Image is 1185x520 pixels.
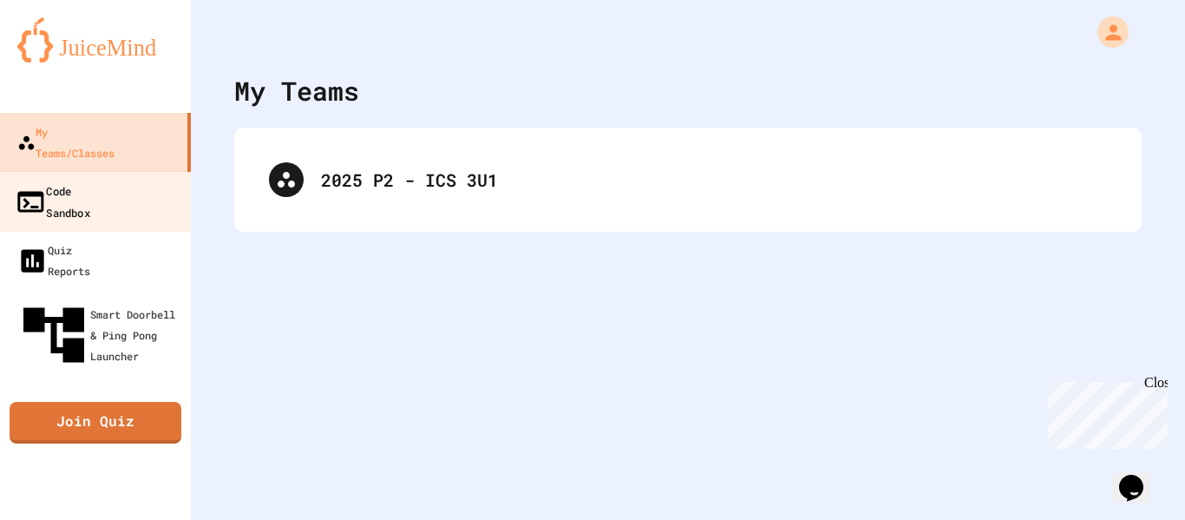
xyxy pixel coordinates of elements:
div: Quiz Reports [17,240,90,281]
div: 2025 P2 - ICS 3U1 [252,145,1124,214]
iframe: chat widget [1041,375,1168,449]
div: Smart Doorbell & Ping Pong Launcher [17,299,184,372]
a: Join Quiz [10,402,181,444]
div: 2025 P2 - ICS 3U1 [321,167,1107,193]
div: My Teams [234,71,359,110]
div: Chat with us now!Close [7,7,120,110]
div: My Teams/Classes [17,122,115,163]
div: Code Sandbox [15,180,90,222]
img: logo-orange.svg [17,17,173,63]
iframe: chat widget [1112,451,1168,503]
div: My Account [1079,12,1133,52]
